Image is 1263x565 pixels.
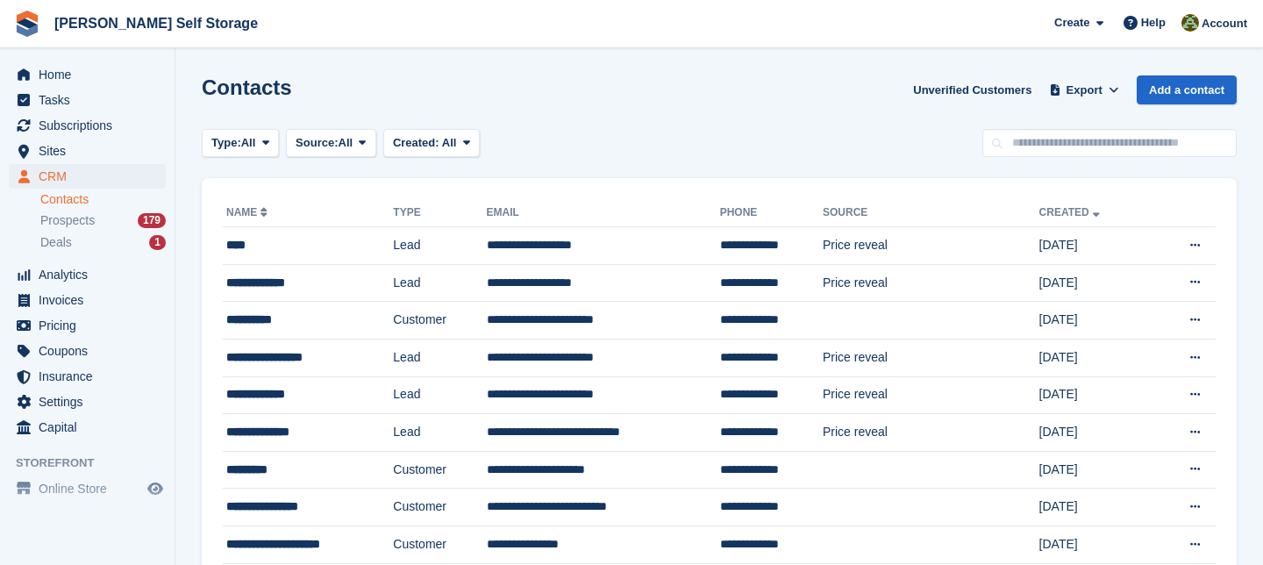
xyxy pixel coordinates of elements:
a: Add a contact [1137,75,1237,104]
span: Subscriptions [39,113,144,138]
a: Created [1039,206,1103,218]
th: Type [393,199,486,227]
span: Insurance [39,364,144,389]
th: Source [823,199,1039,227]
td: [DATE] [1039,451,1152,489]
span: All [339,134,353,152]
td: Price reveal [823,339,1039,376]
button: Export [1045,75,1123,104]
a: menu [9,113,166,138]
td: Lead [393,414,486,452]
a: menu [9,288,166,312]
td: Customer [393,489,486,526]
td: Price reveal [823,264,1039,302]
td: Customer [393,302,486,340]
a: Unverified Customers [906,75,1038,104]
th: Phone [720,199,823,227]
a: menu [9,313,166,338]
span: All [442,136,457,149]
span: Created: [393,136,439,149]
td: [DATE] [1039,526,1152,563]
button: Type: All [202,129,279,158]
a: menu [9,364,166,389]
span: Home [39,62,144,87]
a: menu [9,339,166,363]
button: Created: All [383,129,480,158]
div: 179 [138,213,166,228]
button: Source: All [286,129,376,158]
td: [DATE] [1039,227,1152,265]
td: [DATE] [1039,414,1152,452]
a: Deals 1 [40,233,166,252]
a: menu [9,62,166,87]
span: Export [1067,82,1102,99]
td: Price reveal [823,376,1039,414]
img: Karl [1181,14,1199,32]
h1: Contacts [202,75,292,99]
span: Type: [211,134,241,152]
td: [DATE] [1039,302,1152,340]
td: [DATE] [1039,376,1152,414]
span: Help [1141,14,1166,32]
span: Analytics [39,262,144,287]
td: Lead [393,264,486,302]
td: Price reveal [823,414,1039,452]
a: menu [9,88,166,112]
a: menu [9,262,166,287]
span: Coupons [39,339,144,363]
td: Price reveal [823,227,1039,265]
span: Capital [39,415,144,440]
td: Lead [393,339,486,376]
a: menu [9,390,166,414]
td: [DATE] [1039,264,1152,302]
a: Name [226,206,271,218]
td: [DATE] [1039,339,1152,376]
span: Pricing [39,313,144,338]
span: All [241,134,256,152]
a: menu [9,415,166,440]
a: Prospects 179 [40,211,166,230]
span: Prospects [40,212,95,229]
span: Tasks [39,88,144,112]
a: Preview store [145,478,166,499]
span: Online Store [39,476,144,501]
img: stora-icon-8386f47178a22dfd0bd8f6a31ec36ba5ce8667c1dd55bd0f319d3a0aa187defe.svg [14,11,40,37]
span: Source: [296,134,338,152]
span: Sites [39,139,144,163]
a: menu [9,164,166,189]
td: Lead [393,376,486,414]
span: Deals [40,234,72,251]
span: Settings [39,390,144,414]
span: CRM [39,164,144,189]
a: menu [9,476,166,501]
div: 1 [149,235,166,250]
span: Invoices [39,288,144,312]
td: Customer [393,526,486,563]
th: Email [487,199,720,227]
td: [DATE] [1039,489,1152,526]
span: Account [1202,15,1247,32]
td: Lead [393,227,486,265]
a: menu [9,139,166,163]
span: Create [1054,14,1089,32]
a: Contacts [40,191,166,208]
span: Storefront [16,454,175,472]
a: [PERSON_NAME] Self Storage [47,9,265,38]
td: Customer [393,451,486,489]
